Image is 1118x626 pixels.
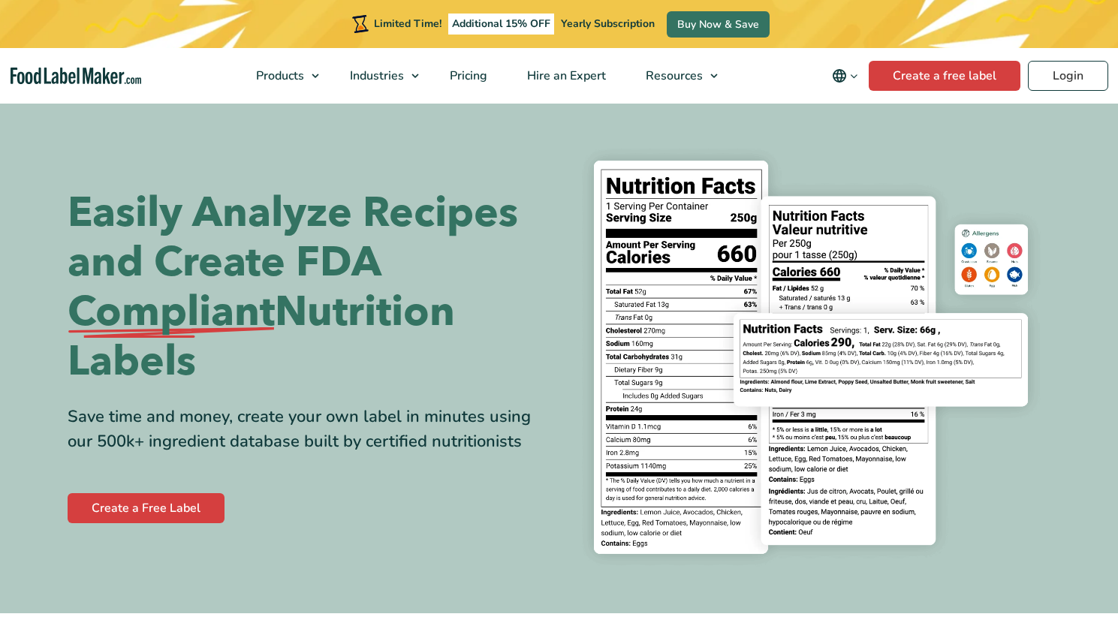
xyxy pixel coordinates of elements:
[330,48,426,104] a: Industries
[68,188,548,387] h1: Easily Analyze Recipes and Create FDA Nutrition Labels
[1028,61,1108,91] a: Login
[374,17,441,31] span: Limited Time!
[626,48,725,104] a: Resources
[11,68,141,85] a: Food Label Maker homepage
[448,14,554,35] span: Additional 15% OFF
[667,11,770,38] a: Buy Now & Save
[68,405,548,454] div: Save time and money, create your own label in minutes using our 500k+ ingredient database built b...
[561,17,655,31] span: Yearly Subscription
[445,68,489,84] span: Pricing
[345,68,405,84] span: Industries
[508,48,622,104] a: Hire an Expert
[821,61,869,91] button: Change language
[641,68,704,84] span: Resources
[68,493,225,523] a: Create a Free Label
[237,48,327,104] a: Products
[430,48,504,104] a: Pricing
[523,68,607,84] span: Hire an Expert
[252,68,306,84] span: Products
[68,287,275,337] span: Compliant
[869,61,1020,91] a: Create a free label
